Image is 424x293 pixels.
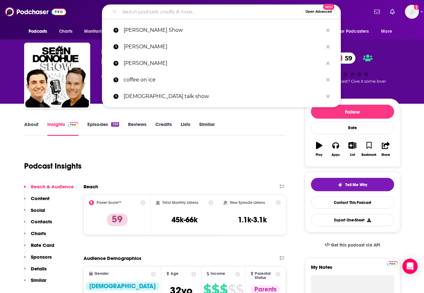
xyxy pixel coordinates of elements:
[372,6,382,17] a: Show notifications dropdown
[311,105,394,119] button: Follow
[24,121,38,136] a: About
[102,55,341,72] a: [PERSON_NAME]
[24,195,50,207] button: Content
[31,195,50,201] p: Content
[87,121,119,136] a: Episodes359
[162,200,198,205] h2: Total Monthly Listens
[311,196,394,209] a: Contact This Podcast
[102,88,341,105] a: [DEMOGRAPHIC_DATA] talk show
[387,6,397,17] a: Show notifications dropdown
[361,153,376,157] div: Bookmark
[338,182,343,187] img: tell me why sparkle
[24,242,54,254] button: Rate Card
[331,242,380,248] span: Get this podcast via API
[97,200,121,205] h2: Power Score™
[59,27,73,36] span: Charts
[31,219,52,225] p: Contacts
[124,22,323,38] p: Sean Donohue Show
[31,266,47,272] p: Details
[361,138,377,161] button: Bookmark
[306,10,332,13] span: Open Advanced
[405,5,419,19] button: Show profile menu
[230,200,265,205] h2: New Episode Listens
[111,122,119,127] div: 359
[101,72,204,80] div: A daily podcast
[311,121,394,134] div: Rate
[124,72,323,88] p: coffee on ice
[320,237,386,253] a: Get this podcast via API
[238,215,267,225] h3: 1.1k-3.1k
[332,153,340,157] div: Apps
[323,4,334,10] span: New
[24,207,45,219] button: Social
[344,138,360,161] button: List
[24,254,52,266] button: Sponsors
[171,272,178,276] span: Age
[327,138,344,161] button: Apps
[31,207,45,213] p: Social
[5,6,66,18] img: Podchaser - Follow, Share and Rate Podcasts
[25,44,89,108] img: Sean Donohue Show
[311,178,394,191] button: tell me why sparkleTell Me Why
[24,277,46,289] button: Similar
[119,7,303,17] input: Search podcasts, credits, & more...
[303,8,335,16] button: Open AdvancedNew
[319,79,386,84] span: Good podcast? Give it some love!
[402,259,418,274] div: Open Intercom Messenger
[172,215,198,225] h3: 45k-66k
[31,184,74,190] p: Reach & Audience
[24,25,56,38] button: open menu
[332,52,355,64] a: 59
[31,254,52,260] p: Sponsors
[155,121,172,136] a: Credits
[199,121,215,136] a: Similar
[47,121,79,136] a: InsightsPodchaser Pro
[102,4,341,19] div: Search podcasts, credits, & more...
[339,27,369,36] span: For Podcasters
[85,282,159,291] div: [DEMOGRAPHIC_DATA]
[94,272,109,276] span: Gender
[387,261,398,266] img: Podchaser Pro
[128,121,146,136] a: Reviews
[101,48,146,54] span: [PERSON_NAME]
[339,52,355,64] span: 59
[181,121,190,136] a: Lists
[305,48,400,88] div: 59Good podcast? Give it some love!
[381,153,390,157] div: Share
[24,266,47,277] button: Details
[31,242,54,248] p: Rate Card
[31,277,46,283] p: Similar
[24,184,74,195] button: Reach & Audience
[84,27,107,36] span: Monitoring
[211,272,225,276] span: Income
[377,25,400,38] button: open menu
[84,184,98,190] h2: Reach
[24,219,52,230] button: Contacts
[350,153,355,157] div: List
[334,25,378,38] button: open menu
[405,5,419,19] span: Logged in as shcarlos
[405,5,419,19] img: User Profile
[80,25,115,38] button: open menu
[377,138,394,161] button: Share
[24,230,46,242] button: Charts
[102,22,341,38] a: [PERSON_NAME] Show
[381,27,392,36] span: More
[387,260,398,266] a: Pro website
[55,25,77,38] a: Charts
[29,27,47,36] span: Podcasts
[345,182,367,187] span: Tell Me Why
[102,38,341,55] a: [PERSON_NAME]
[311,138,327,161] button: Play
[124,38,323,55] p: sean donohue
[311,214,394,226] button: Export One-Sheet
[102,72,341,88] a: coffee on ice
[68,122,79,127] img: Podchaser Pro
[31,230,46,236] p: Charts
[107,213,128,226] p: 59
[316,153,322,157] div: Play
[124,88,323,105] p: catholic talk show
[311,264,394,275] label: My Notes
